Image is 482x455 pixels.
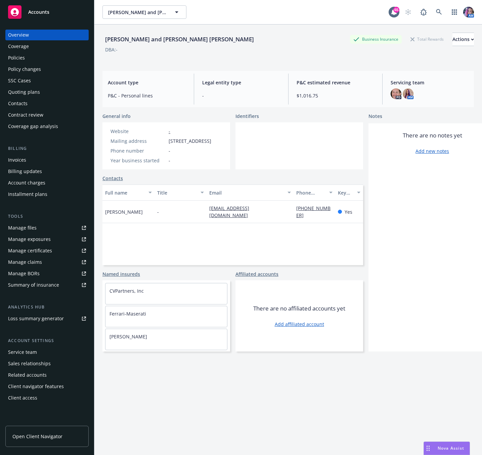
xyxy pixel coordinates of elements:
[8,177,45,188] div: Account charges
[111,137,166,144] div: Mailing address
[438,445,464,451] span: Nova Assist
[169,128,170,134] a: -
[157,208,159,215] span: -
[368,113,382,121] span: Notes
[5,234,89,245] a: Manage exposures
[155,184,207,201] button: Title
[5,98,89,109] a: Contacts
[297,92,375,99] span: $1,016.75
[8,381,64,392] div: Client navigator features
[8,347,37,358] div: Service team
[102,271,140,278] a: Named insureds
[109,311,146,317] a: Ferrari-Maserati
[8,30,29,40] div: Overview
[105,189,144,196] div: Full name
[5,347,89,358] a: Service team
[102,35,257,44] div: [PERSON_NAME] and [PERSON_NAME] [PERSON_NAME]
[424,442,432,455] div: Drag to move
[8,234,51,245] div: Manage exposures
[111,157,166,164] div: Year business started
[5,64,89,75] a: Policy changes
[5,3,89,22] a: Accounts
[8,257,42,267] div: Manage claims
[5,358,89,369] a: Sales relationships
[5,280,89,290] a: Summary of insurance
[5,213,89,220] div: Tools
[202,79,280,86] span: Legal entity type
[111,128,166,135] div: Website
[108,79,186,86] span: Account type
[109,288,144,294] a: CVPartners, Inc
[5,75,89,86] a: SSC Cases
[424,442,470,455] button: Nova Assist
[345,208,352,215] span: Yes
[105,46,118,53] div: DBA: -
[391,88,401,99] img: photo
[417,5,430,19] a: Report a Bug
[5,370,89,380] a: Related accounts
[8,370,47,380] div: Related accounts
[5,189,89,200] a: Installment plans
[157,189,196,196] div: Title
[5,268,89,279] a: Manage BORs
[401,5,415,19] a: Start snowing
[8,189,47,200] div: Installment plans
[5,41,89,52] a: Coverage
[5,121,89,132] a: Coverage gap analysis
[391,79,469,86] span: Servicing team
[463,7,474,17] img: photo
[5,257,89,267] a: Manage claims
[8,155,26,165] div: Invoices
[297,79,375,86] span: P&C estimated revenue
[169,147,170,154] span: -
[8,87,40,97] div: Quoting plans
[169,157,170,164] span: -
[448,5,461,19] a: Switch app
[5,155,89,165] a: Invoices
[8,280,59,290] div: Summary of insurance
[5,110,89,120] a: Contract review
[8,222,37,233] div: Manage files
[12,433,62,440] span: Open Client Navigator
[8,121,58,132] div: Coverage gap analysis
[5,304,89,311] div: Analytics hub
[207,184,294,201] button: Email
[452,33,474,46] button: Actions
[108,9,166,16] span: [PERSON_NAME] and [PERSON_NAME] [PERSON_NAME]
[235,113,259,120] span: Identifiers
[102,175,123,182] a: Contacts
[8,64,41,75] div: Policy changes
[8,392,37,403] div: Client access
[350,35,402,43] div: Business Insurance
[5,177,89,188] a: Account charges
[5,313,89,324] a: Loss summary generator
[5,337,89,344] div: Account settings
[335,184,363,201] button: Key contact
[28,9,49,15] span: Accounts
[209,205,253,218] a: [EMAIL_ADDRESS][DOMAIN_NAME]
[169,137,211,144] span: [STREET_ADDRESS]
[8,166,42,177] div: Billing updates
[8,75,31,86] div: SSC Cases
[294,184,335,201] button: Phone number
[8,358,51,369] div: Sales relationships
[102,5,186,19] button: [PERSON_NAME] and [PERSON_NAME] [PERSON_NAME]
[5,166,89,177] a: Billing updates
[235,271,278,278] a: Affiliated accounts
[108,92,186,99] span: P&C - Personal lines
[403,131,462,139] span: There are no notes yet
[5,381,89,392] a: Client navigator features
[8,98,28,109] div: Contacts
[8,41,29,52] div: Coverage
[5,87,89,97] a: Quoting plans
[209,189,283,196] div: Email
[407,35,447,43] div: Total Rewards
[5,52,89,63] a: Policies
[105,208,143,215] span: [PERSON_NAME]
[5,392,89,403] a: Client access
[296,189,325,196] div: Phone number
[432,5,446,19] a: Search
[8,52,25,63] div: Policies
